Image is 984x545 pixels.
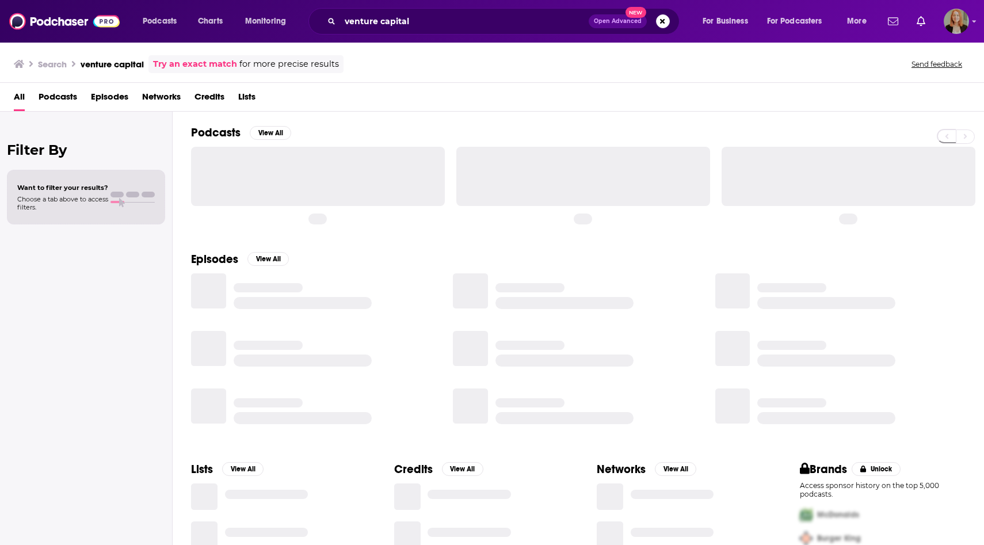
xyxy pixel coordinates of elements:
[394,462,433,477] h2: Credits
[767,13,822,29] span: For Podcasters
[238,87,255,111] a: Lists
[191,252,289,266] a: EpisodesView All
[944,9,969,34] span: Logged in as emckenzie
[191,462,213,477] h2: Lists
[944,9,969,34] img: User Profile
[194,87,224,111] a: Credits
[222,462,264,476] button: View All
[9,10,120,32] img: Podchaser - Follow, Share and Rate Podcasts
[594,18,642,24] span: Open Advanced
[817,510,859,520] span: McDonalds
[198,13,223,29] span: Charts
[17,195,108,211] span: Choose a tab above to access filters.
[245,13,286,29] span: Monitoring
[191,125,291,140] a: PodcastsView All
[795,503,817,527] img: First Pro Logo
[239,58,339,71] span: for more precise results
[340,12,589,31] input: Search podcasts, credits, & more...
[394,462,483,477] a: CreditsView All
[237,12,301,31] button: open menu
[800,481,966,498] p: Access sponsor history on the top 5,000 podcasts.
[800,462,848,477] h2: Brands
[912,12,930,31] a: Show notifications dropdown
[589,14,647,28] button: Open AdvancedNew
[695,12,762,31] button: open menu
[247,252,289,266] button: View All
[81,59,144,70] h3: venture capital
[135,12,192,31] button: open menu
[908,59,966,69] button: Send feedback
[839,12,881,31] button: open menu
[191,252,238,266] h2: Episodes
[153,58,237,71] a: Try an exact match
[883,12,903,31] a: Show notifications dropdown
[760,12,839,31] button: open menu
[38,59,67,70] h3: Search
[14,87,25,111] a: All
[191,125,241,140] h2: Podcasts
[191,462,264,477] a: ListsView All
[91,87,128,111] a: Episodes
[597,462,696,477] a: NetworksView All
[847,13,867,29] span: More
[442,462,483,476] button: View All
[852,462,901,476] button: Unlock
[190,12,230,31] a: Charts
[7,142,165,158] h2: Filter By
[626,7,646,18] span: New
[944,9,969,34] button: Show profile menu
[319,8,691,35] div: Search podcasts, credits, & more...
[142,87,181,111] a: Networks
[597,462,646,477] h2: Networks
[250,126,291,140] button: View All
[655,462,696,476] button: View All
[143,13,177,29] span: Podcasts
[17,184,108,192] span: Want to filter your results?
[817,533,861,543] span: Burger King
[703,13,748,29] span: For Business
[39,87,77,111] a: Podcasts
